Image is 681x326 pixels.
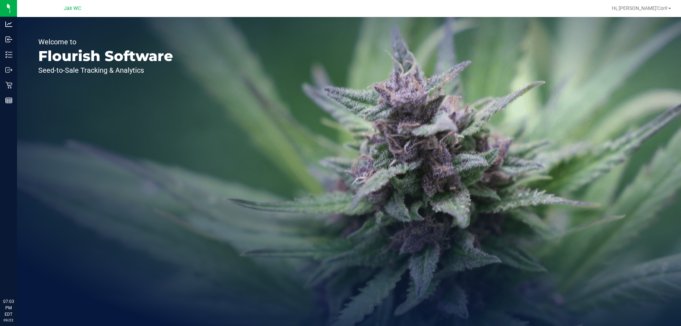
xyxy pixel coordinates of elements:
p: 09/22 [3,317,14,323]
span: Jax WC [64,5,81,11]
inline-svg: Inbound [5,36,12,43]
p: Flourish Software [38,49,173,63]
inline-svg: Analytics [5,21,12,28]
inline-svg: Inventory [5,51,12,58]
p: Seed-to-Sale Tracking & Analytics [38,67,173,74]
span: Hi, [PERSON_NAME]'Cori! [612,5,668,11]
p: Welcome to [38,38,173,45]
p: 07:03 PM EDT [3,298,14,317]
inline-svg: Outbound [5,66,12,73]
inline-svg: Retail [5,82,12,89]
inline-svg: Reports [5,97,12,104]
